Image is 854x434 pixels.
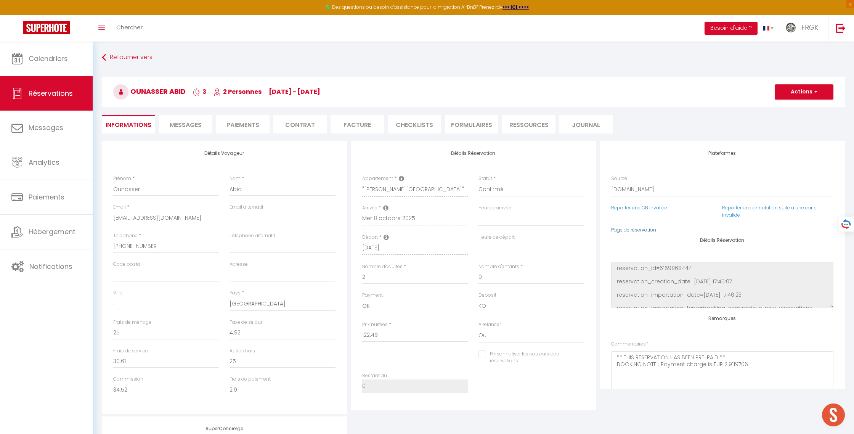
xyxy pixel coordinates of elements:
[801,23,819,32] span: FRGK
[29,88,73,98] span: Réservations
[29,262,72,271] span: Notifications
[116,23,143,31] span: Chercher
[230,347,255,355] label: Autres frais
[822,403,845,426] div: Ouvrir le chat
[779,15,828,42] a: ... FRGK
[113,289,122,297] label: Ville
[611,316,833,321] h4: Remarques
[193,87,206,96] span: 3
[113,426,335,431] h4: SuperConcierge
[785,22,796,33] img: ...
[102,115,155,133] li: Informations
[362,372,387,379] label: Restant dû
[269,87,320,96] span: [DATE] - [DATE]
[611,175,627,182] label: Source
[230,289,241,297] label: Pays
[111,15,148,42] a: Chercher
[29,158,59,167] span: Analytics
[611,341,648,348] label: Commentaires
[478,263,519,270] label: Nombre d'enfants
[331,115,384,133] li: Facture
[478,175,492,182] label: Statut
[611,204,667,211] a: Reporter une CB invalide
[445,115,498,133] li: FORMULAIRES
[362,292,383,299] label: Payment
[102,51,845,64] a: Retourner vers
[29,192,64,202] span: Paiements
[611,151,833,156] h4: Plateformes
[478,292,496,299] label: Deposit
[230,232,275,240] label: Téléphone alternatif
[213,87,262,96] span: 2 Personnes
[775,84,833,100] button: Actions
[23,21,70,34] img: Super Booking
[113,232,138,240] label: Téléphone
[611,238,833,243] h4: Détails Réservation
[29,227,75,236] span: Hébergement
[502,4,529,10] a: >>> ICI <<<<
[502,115,555,133] li: Ressources
[113,87,186,96] span: Ounasser Abid
[273,115,327,133] li: Contrat
[559,115,613,133] li: Journal
[722,204,817,218] a: Reporter une annulation suite à une carte invalide
[113,261,141,268] label: Code postal
[362,175,393,182] label: Appartement
[230,175,241,182] label: Nom
[113,175,131,182] label: Prénom
[113,204,126,211] label: Email
[230,261,248,268] label: Adresse
[705,22,758,35] button: Besoin d'aide ?
[478,234,515,241] label: Heure de départ
[113,319,151,326] label: Frais de ménage
[362,234,378,241] label: Départ
[230,204,263,211] label: Email alternatif
[29,54,68,63] span: Calendriers
[478,204,511,212] label: Heure d'arrivée
[836,23,846,33] img: logout
[362,204,377,212] label: Arrivée
[113,151,335,156] h4: Détails Voyageur
[29,123,63,132] span: Messages
[362,151,584,156] h4: Détails Réservation
[478,321,501,328] label: A relancer
[170,121,202,129] span: Messages
[113,376,143,383] label: Commission
[216,115,270,133] li: Paiements
[230,319,262,326] label: Taxe de séjour
[388,115,441,133] li: CHECKLISTS
[362,263,403,270] label: Nombre d'adultes
[362,321,388,328] label: Prix nuitées
[230,376,271,383] label: Frais de paiement
[113,347,148,355] label: Frais de service
[611,227,656,233] a: Page de réservation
